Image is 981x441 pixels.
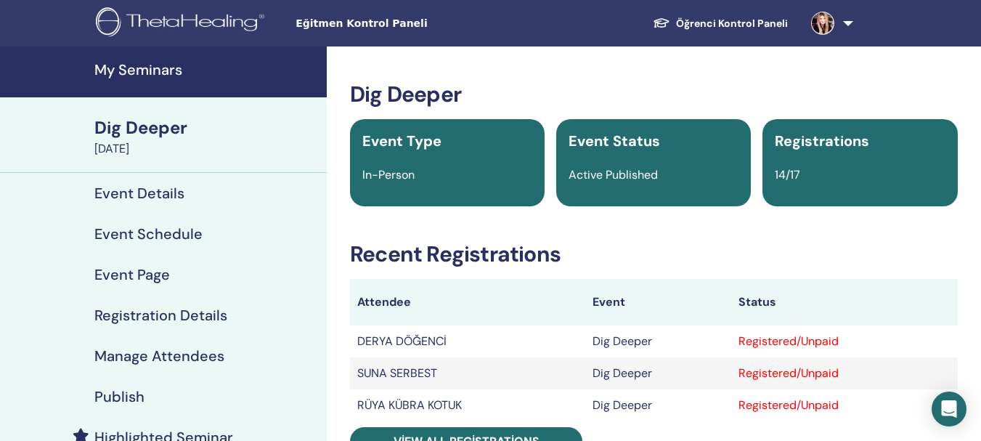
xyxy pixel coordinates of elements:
font: Öğrenci Kontrol Paneli [676,17,788,30]
div: Registered/Unpaid [738,365,951,382]
h4: Manage Attendees [94,347,224,365]
span: Event Type [362,132,441,150]
span: In-Person [362,167,415,182]
div: [DATE] [94,140,318,158]
td: RÜYA KÜBRA KOTUK [350,389,585,421]
span: 14/17 [775,167,800,182]
th: Status [731,279,958,325]
font: Eğitmen Kontrol Paneli [296,17,427,29]
td: Dig Deeper [585,325,731,357]
span: Active Published [569,167,658,182]
div: Dig Deeper [94,116,318,140]
h3: Dig Deeper [350,81,958,108]
div: Registered/Unpaid [738,333,951,350]
td: SUNA SERBEST [350,357,585,389]
h4: Publish [94,388,144,405]
h4: Event Schedule [94,225,203,243]
div: Registered/Unpaid [738,397,951,414]
span: Registrations [775,132,869,150]
img: default.jpg [811,12,834,35]
th: Attendee [350,279,585,325]
img: graduation-cap-white.svg [653,17,670,29]
a: Dig Deeper[DATE] [86,116,327,158]
h3: Recent Registrations [350,241,958,267]
h4: Event Details [94,185,184,202]
img: logo.png [96,7,269,40]
td: DERYA DÖĞENCİ [350,325,585,357]
td: Dig Deeper [585,389,731,421]
th: Event [585,279,731,325]
h4: Registration Details [94,307,227,324]
h4: My Seminars [94,61,318,78]
a: Öğrenci Kontrol Paneli [641,9,799,37]
span: Event Status [569,132,660,150]
h4: Event Page [94,266,170,283]
div: Open Intercom Messenger [932,392,966,426]
td: Dig Deeper [585,357,731,389]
